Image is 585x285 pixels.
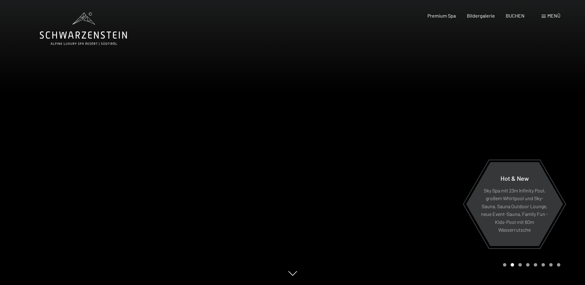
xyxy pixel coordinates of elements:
p: Sky Spa mit 23m Infinity Pool, großem Whirlpool und Sky-Sauna, Sauna Outdoor Lounge, neue Event-S... [481,186,548,234]
div: Carousel Page 2 (Current Slide) [511,263,514,266]
span: Menü [547,13,560,19]
div: Carousel Page 3 [518,263,522,266]
div: Carousel Page 5 [534,263,537,266]
div: Carousel Pagination [501,263,560,266]
div: Carousel Page 6 [542,263,545,266]
div: Carousel Page 8 [557,263,560,266]
a: Premium Spa [427,13,456,19]
div: Carousel Page 7 [549,263,553,266]
span: Hot & New [501,174,529,182]
div: Carousel Page 4 [526,263,529,266]
a: Hot & New Sky Spa mit 23m Infinity Pool, großem Whirlpool und Sky-Sauna, Sauna Outdoor Lounge, ne... [466,162,563,246]
a: Bildergalerie [467,13,495,19]
div: Carousel Page 1 [503,263,506,266]
a: BUCHEN [506,13,525,19]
